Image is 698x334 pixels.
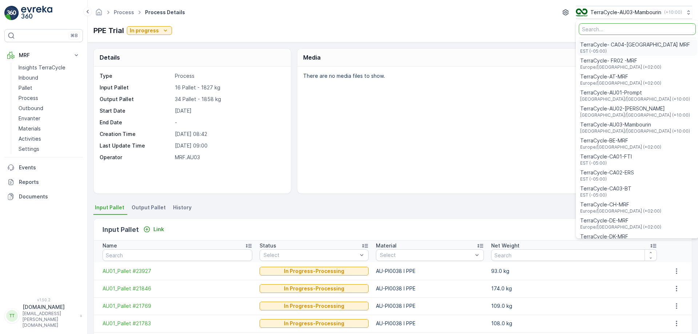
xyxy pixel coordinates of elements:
[19,178,80,186] p: Reports
[114,9,134,15] a: Process
[100,119,172,126] p: End Date
[23,303,76,311] p: [DOMAIN_NAME]
[580,224,661,230] span: Europe/[GEOGRAPHIC_DATA] (+02:00)
[580,144,661,150] span: Europe/[GEOGRAPHIC_DATA] (+02:00)
[16,113,83,124] a: Envanter
[16,144,83,154] a: Settings
[4,6,19,20] img: logo
[175,119,283,126] p: -
[284,267,344,275] p: In Progress-Processing
[580,73,661,80] span: TerraCycle-AT-MRF
[580,233,661,240] span: TerraCycle-DK-MRF
[664,9,682,15] p: ( +10:00 )
[580,153,632,160] span: TerraCycle-CA01-FTI
[132,204,166,211] span: Output Pallet
[303,53,321,62] p: Media
[580,48,690,54] span: EST (-05:00)
[100,53,120,62] p: Details
[491,249,657,261] input: Search
[580,192,631,198] span: EST (-05:00)
[100,84,172,91] p: Input Pallet
[16,83,83,93] a: Pallet
[264,251,357,259] p: Select
[580,217,661,224] span: TerraCycle-DE-MRF
[16,134,83,144] a: Activities
[19,74,38,81] p: Inbound
[100,72,172,80] p: Type
[580,64,661,70] span: Europe/[GEOGRAPHIC_DATA] (+02:00)
[100,154,172,161] p: Operator
[4,303,83,328] button: TT[DOMAIN_NAME][EMAIL_ADDRESS][PERSON_NAME][DOMAIN_NAME]
[260,284,369,293] button: In Progress-Processing
[580,105,690,112] span: TerraCycle-AU02-[PERSON_NAME]
[144,9,186,16] span: Process Details
[103,242,117,249] p: Name
[71,33,78,39] p: ⌘B
[103,320,252,327] a: AU01_Pallet #21783
[16,124,83,134] a: Materials
[175,142,283,149] p: [DATE] 09:00
[576,6,692,19] button: TerraCycle-AU03-Mambourin(+10:00)
[19,125,41,132] p: Materials
[576,8,587,16] img: image_D6FFc8H.png
[6,310,18,322] div: TT
[376,320,484,327] p: AU-PI0038 I PPE
[175,84,283,91] p: 16 Pallet - 1827 kg
[16,103,83,113] a: Outbound
[175,72,283,80] p: Process
[580,137,661,144] span: TerraCycle-BE-MRF
[21,6,52,20] img: logo_light-DOdMpM7g.png
[491,267,657,275] p: 93.0 kg
[580,128,690,134] span: [GEOGRAPHIC_DATA]/[GEOGRAPHIC_DATA] (+10:00)
[580,80,661,86] span: Europe/[GEOGRAPHIC_DATA] (+02:00)
[19,164,80,171] p: Events
[580,185,631,192] span: TerraCycle-CA03-BT
[4,189,83,204] a: Documents
[491,285,657,292] p: 174.0 kg
[580,41,690,48] span: TerraCycle- CA04-[GEOGRAPHIC_DATA] MRF
[580,57,661,64] span: TerraCycle- FR02 -MRF
[19,105,43,112] p: Outbound
[580,160,632,166] span: EST (-05:00)
[16,73,83,83] a: Inbound
[580,208,661,214] span: Europe/[GEOGRAPHIC_DATA] (+02:00)
[580,96,690,102] span: [GEOGRAPHIC_DATA]/[GEOGRAPHIC_DATA] (+10:00)
[175,130,283,138] p: [DATE] 08:42
[284,302,344,310] p: In Progress-Processing
[23,311,76,328] p: [EMAIL_ADDRESS][PERSON_NAME][DOMAIN_NAME]
[4,48,83,63] button: MRF
[260,302,369,310] button: In Progress-Processing
[19,84,32,92] p: Pallet
[376,302,484,310] p: AU-PI0038 I PPE
[284,285,344,292] p: In Progress-Processing
[175,107,283,114] p: [DATE]
[103,285,252,292] a: AU01_Pallet #21846
[580,89,690,96] span: TerraCycle-AU01-Prompt
[580,169,634,176] span: TerraCycle-CA02-ERS
[103,225,139,235] p: Input Pallet
[491,320,657,327] p: 108.0 kg
[19,115,40,122] p: Envanter
[580,176,634,182] span: EST (-05:00)
[303,72,684,80] p: There are no media files to show.
[130,27,159,34] p: In progress
[579,23,696,35] input: Search...
[590,9,661,16] p: TerraCycle-AU03-Mambourin
[19,94,38,102] p: Process
[284,320,344,327] p: In Progress-Processing
[100,96,172,103] p: Output Pallet
[491,302,657,310] p: 109.0 kg
[580,112,690,118] span: [GEOGRAPHIC_DATA]/[GEOGRAPHIC_DATA] (+10:00)
[376,267,484,275] p: AU-PI0038 I PPE
[491,242,520,249] p: Net Weight
[19,145,39,153] p: Settings
[376,285,484,292] p: AU-PI0038 I PPE
[260,242,276,249] p: Status
[175,96,283,103] p: 34 Pallet - 1858 kg
[175,154,283,161] p: MRF.AU03
[127,26,172,35] button: In progress
[580,201,661,208] span: TerraCycle-CH-MRF
[103,267,252,275] span: AU01_Pallet #23927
